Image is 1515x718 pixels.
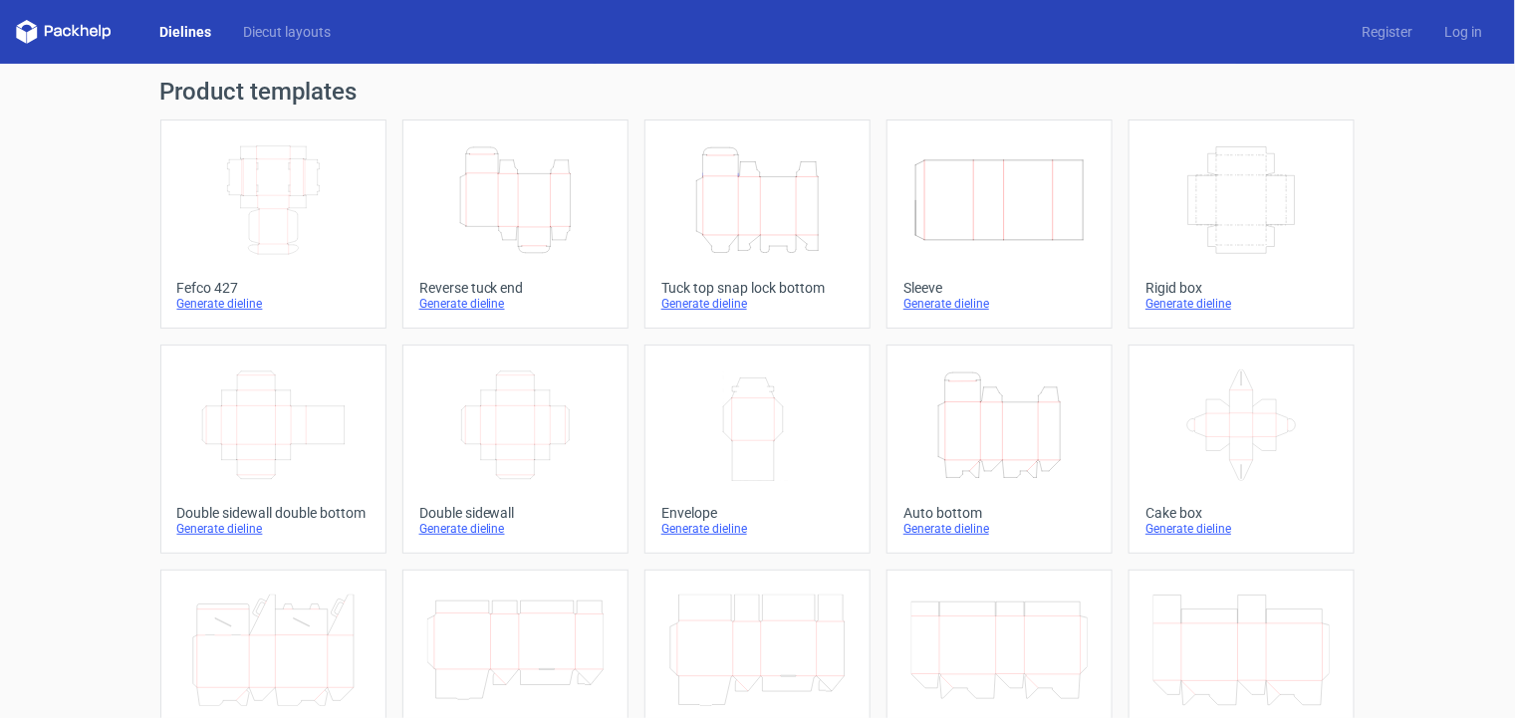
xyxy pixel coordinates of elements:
[177,296,370,312] div: Generate dieline
[661,505,854,521] div: Envelope
[419,505,612,521] div: Double sidewall
[419,296,612,312] div: Generate dieline
[886,345,1113,554] a: Auto bottomGenerate dieline
[419,280,612,296] div: Reverse tuck end
[661,280,854,296] div: Tuck top snap lock bottom
[177,505,370,521] div: Double sidewall double bottom
[160,345,386,554] a: Double sidewall double bottomGenerate dieline
[1145,280,1338,296] div: Rigid box
[903,296,1096,312] div: Generate dieline
[661,521,854,537] div: Generate dieline
[227,22,347,42] a: Diecut layouts
[160,120,386,329] a: Fefco 427Generate dieline
[177,521,370,537] div: Generate dieline
[1347,22,1429,42] a: Register
[419,521,612,537] div: Generate dieline
[402,120,629,329] a: Reverse tuck endGenerate dieline
[886,120,1113,329] a: SleeveGenerate dieline
[644,345,871,554] a: EnvelopeGenerate dieline
[1129,345,1355,554] a: Cake boxGenerate dieline
[1129,120,1355,329] a: Rigid boxGenerate dieline
[903,280,1096,296] div: Sleeve
[402,345,629,554] a: Double sidewallGenerate dieline
[177,280,370,296] div: Fefco 427
[143,22,227,42] a: Dielines
[661,296,854,312] div: Generate dieline
[1429,22,1499,42] a: Log in
[903,521,1096,537] div: Generate dieline
[1145,505,1338,521] div: Cake box
[644,120,871,329] a: Tuck top snap lock bottomGenerate dieline
[160,80,1356,104] h1: Product templates
[903,505,1096,521] div: Auto bottom
[1145,296,1338,312] div: Generate dieline
[1145,521,1338,537] div: Generate dieline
